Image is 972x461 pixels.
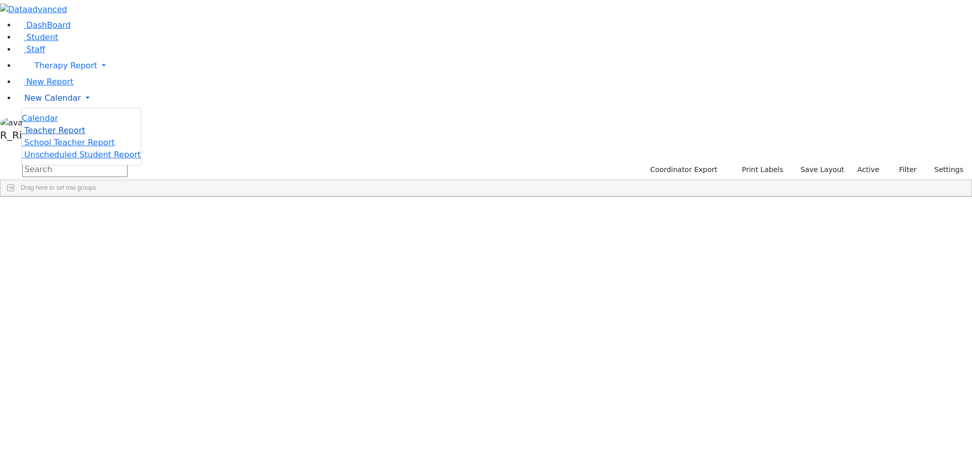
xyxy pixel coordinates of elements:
span: DashBoard [26,20,71,30]
a: Teacher Report [22,125,85,135]
a: Calendar [22,112,58,124]
ul: Therapy Report [21,108,141,165]
a: School Teacher Report [22,138,114,147]
span: Drag here to set row groups [21,184,96,191]
span: Therapy Report [34,61,97,70]
span: Student [26,32,58,42]
span: Calendar [22,113,58,123]
a: Staff [16,45,45,54]
a: New Report [16,77,73,87]
span: New Report [26,77,73,87]
label: Active [853,162,884,178]
a: Student [16,32,58,42]
span: New Calendar [24,93,81,103]
button: Save Layout [796,162,848,178]
span: School Teacher Report [24,138,114,147]
a: Unscheduled Student Report [22,150,141,159]
span: Unscheduled Student Report [24,150,141,159]
a: DashBoard [16,20,71,30]
a: Therapy Report [16,56,972,76]
span: Teacher Report [24,125,85,135]
button: Coordinator Export [643,162,722,178]
input: Search [22,162,128,177]
button: Filter [886,162,921,178]
span: Staff [26,45,45,54]
a: New Calendar [16,88,972,108]
button: Settings [921,162,968,178]
button: Print Labels [730,162,788,178]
